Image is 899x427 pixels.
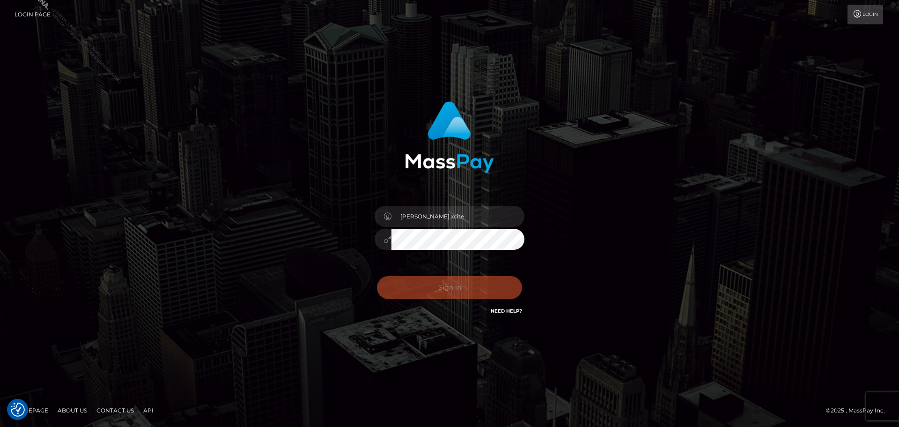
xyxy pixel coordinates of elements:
input: Username... [391,206,524,227]
img: Revisit consent button [11,403,25,417]
a: API [140,403,157,418]
a: Login Page [15,5,51,24]
a: Contact Us [93,403,138,418]
a: Login [847,5,883,24]
a: Homepage [10,403,52,418]
button: Consent Preferences [11,403,25,417]
a: About Us [54,403,91,418]
a: Need Help? [491,308,522,314]
div: © 2025 , MassPay Inc. [826,405,892,416]
img: MassPay Login [405,101,494,173]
